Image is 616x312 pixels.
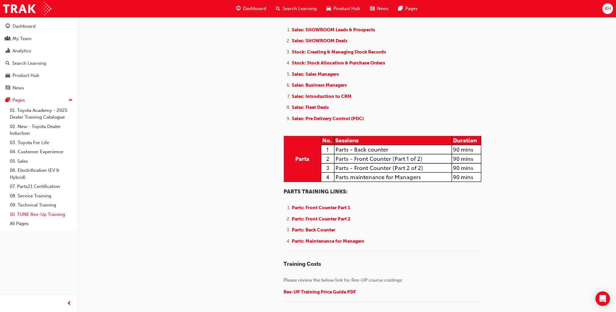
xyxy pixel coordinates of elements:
[7,191,75,201] a: 08. Service Training
[292,227,340,233] a: Parts: Back Counter
[5,48,10,54] span: chart-icon
[12,85,24,92] div: News
[292,27,375,33] a: Sales: SHOWROOM Leads & Prospects
[68,96,73,104] span: up-icon
[12,47,31,54] div: Analytics
[7,147,75,157] a: 04. Customer Experience
[292,71,340,77] a: Sales: Sales Managers
[5,36,10,42] span: people-icon
[2,95,75,106] button: Pages
[283,5,317,12] span: Search Learning
[271,2,322,15] a: search-iconSearch Learning
[67,300,71,307] span: prev-icon
[7,106,75,122] a: 01. Toyota Academy - 2025 Dealer Training Catalogue
[365,2,393,15] a: news-iconNews
[276,5,280,12] span: search-icon
[292,38,349,43] a: Sales: SHOWROOM Deals
[292,238,364,244] span: Parts: Maintenance for Managers
[292,227,335,233] span: Parts: Back Counter
[2,58,75,69] a: Search Learning
[5,24,10,29] span: guage-icon
[5,61,10,66] span: search-icon
[236,5,241,12] span: guage-icon
[377,5,388,12] span: News
[7,210,75,219] a: 10. TUNE Rev-Up Training
[284,277,403,283] span: Please review the below link for Rev-UP course costings:
[322,2,365,15] a: car-iconProduct Hub
[2,82,75,94] a: News
[12,60,46,67] div: Search Learning
[292,116,365,121] a: Sales: Pre Delivery Control (PDC)
[292,94,353,99] a: Sales: Introduction to CRM
[292,238,370,244] a: Parts: Maintenance for Managers
[2,70,75,81] a: Product Hub
[292,94,352,99] span: Sales: Introduction to CRM
[595,291,610,306] div: Open Intercom Messenger
[2,19,75,95] button: DashboardMy TeamAnalyticsSearch LearningProduct HubNews
[370,5,374,12] span: news-icon
[12,97,25,104] div: Pages
[292,205,360,210] a: Parts: Front Counter Part 1
[231,2,271,15] a: guage-iconDashboard
[333,5,360,12] span: Product Hub
[292,71,339,77] span: Sales: Sales Managers
[2,45,75,57] a: Analytics
[292,82,347,88] span: Sales: Business Managers
[326,5,331,12] span: car-icon
[12,23,36,30] div: Dashboard
[284,188,347,195] span: PARTS TRAINING LINKS:
[7,219,75,228] a: All Pages
[292,116,364,121] span: Sales: Pre Delivery Control (PDC)
[3,2,51,16] img: Trak
[405,5,418,12] span: Pages
[5,73,10,78] span: car-icon
[5,98,10,103] span: pages-icon
[284,289,356,295] a: Rev-UP Training Price Guide PDF
[398,5,403,12] span: pages-icon
[7,157,75,166] a: 05. Sales
[292,216,350,222] span: Parts: Front Counter Part 2
[5,85,10,91] span: news-icon
[602,3,613,14] button: KH
[292,38,347,43] span: Sales: SHOWROOM Deals
[284,261,321,267] span: Training Costs
[7,138,75,147] a: 03. Toyota For Life
[7,182,75,191] a: 07. Parts21 Certification
[2,21,75,32] a: Dashboard
[292,205,350,210] span: Parts: Front Counter Part 1
[7,122,75,138] a: 02. New - Toyota Dealer Induction
[2,33,75,44] a: My Team
[12,72,39,79] div: Product Hub
[292,105,336,110] a: Sales: Fleet Deals ​
[243,5,266,12] span: Dashboard
[12,35,32,42] div: My Team
[7,200,75,210] a: 09. Technical Training
[393,2,423,15] a: pages-iconPages
[292,216,360,222] a: Parts: Front Counter Part 2
[292,60,385,66] a: Stock: Stock Allocation & Purchase Orders
[7,166,75,182] a: 06. Electrification (EV & Hybrid)
[292,49,386,55] a: Stock: Creating & Managing Stock Records
[292,82,348,88] a: Sales: Business Managers
[604,5,611,12] span: KH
